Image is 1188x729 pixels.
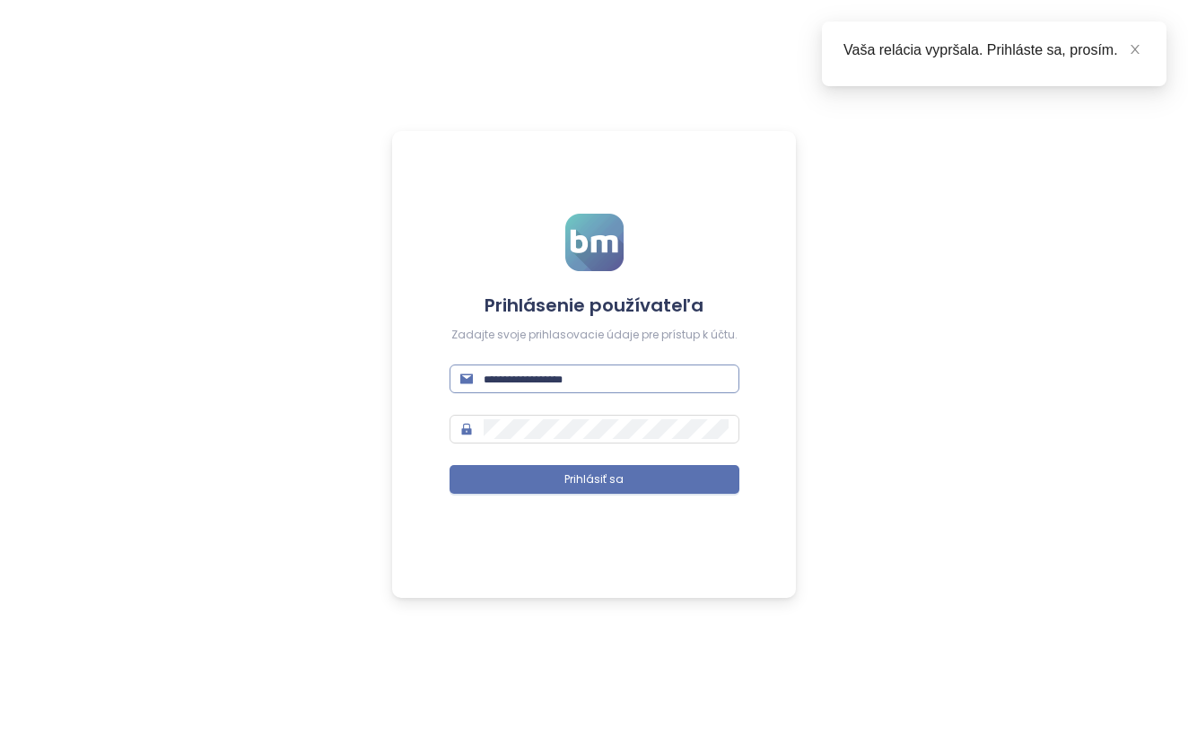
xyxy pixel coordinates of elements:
span: close [1129,43,1141,56]
span: mail [460,373,473,385]
div: Zadajte svoje prihlasovacie údaje pre prístup k účtu. [450,327,739,344]
button: Prihlásiť sa [450,465,739,494]
span: Prihlásiť sa [564,471,624,488]
span: lock [460,423,473,435]
img: logo [565,214,624,271]
div: Vaša relácia vypršala. Prihláste sa, prosím. [843,40,1145,61]
h4: Prihlásenie používateľa [450,293,739,318]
